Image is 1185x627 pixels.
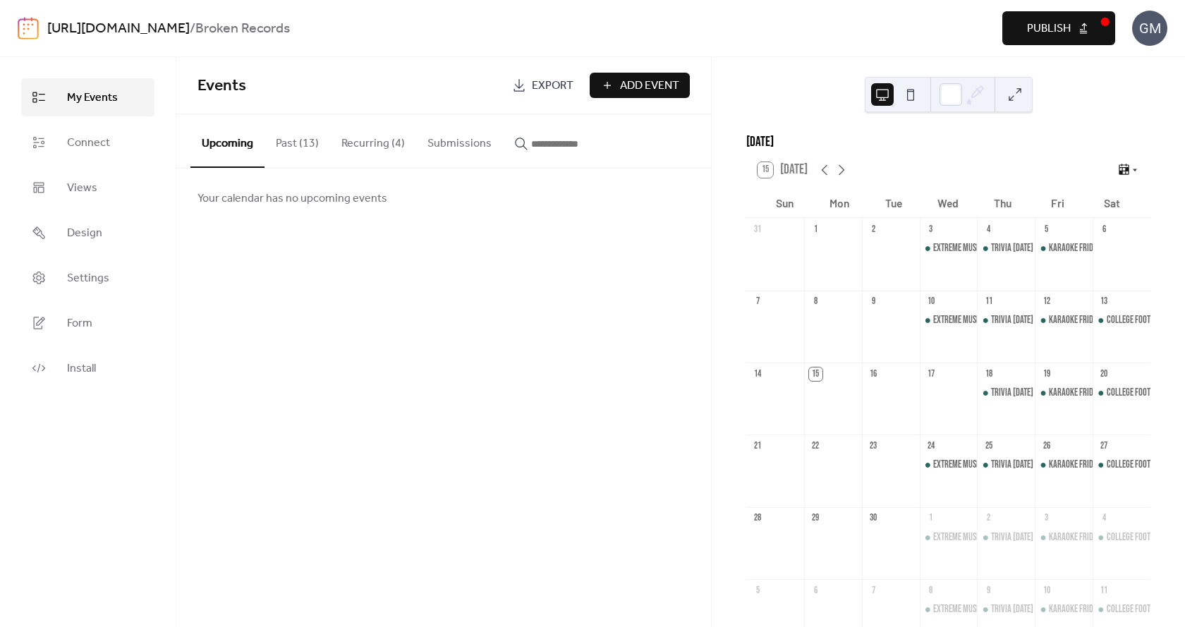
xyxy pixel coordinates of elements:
[933,602,1003,616] div: Extreme Music Bingo
[751,512,764,525] div: 28
[1098,440,1110,453] div: 27
[983,512,995,525] div: 2
[1085,188,1139,218] div: Sat
[920,313,978,327] div: Extreme Music Bingo
[1093,458,1150,472] div: College Football Saturdays
[195,16,290,42] b: Broken Records
[1030,188,1084,218] div: Fri
[809,512,822,525] div: 29
[991,458,1033,472] div: Trivia [DATE]
[758,188,812,218] div: Sun
[1035,386,1093,400] div: Karaoke Fridays
[933,241,1003,255] div: Extreme Music Bingo
[1049,241,1105,255] div: Karaoke Fridays
[18,17,39,39] img: logo
[920,530,978,544] div: Extreme Music Bingo
[812,188,866,218] div: Mon
[977,241,1035,255] div: Trivia Thursday
[991,602,1033,616] div: Trivia [DATE]
[1098,367,1110,380] div: 20
[47,16,190,42] a: [URL][DOMAIN_NAME]
[933,458,1003,472] div: Extreme Music Bingo
[983,223,995,236] div: 4
[1049,602,1105,616] div: Karaoke Fridays
[867,188,921,218] div: Tue
[67,135,110,152] span: Connect
[983,440,995,453] div: 25
[532,78,573,95] span: Export
[920,602,978,616] div: Extreme Music Bingo
[67,180,97,197] span: Views
[1027,20,1071,37] span: Publish
[1093,530,1150,544] div: College Football Saturdays
[977,458,1035,472] div: Trivia Thursday
[67,270,109,287] span: Settings
[867,584,880,597] div: 7
[925,367,937,380] div: 17
[991,530,1033,544] div: Trivia [DATE]
[1035,602,1093,616] div: Karaoke Fridays
[920,241,978,255] div: Extreme Music Bingo
[925,584,937,597] div: 8
[1049,313,1105,327] div: Karaoke Fridays
[1049,458,1105,472] div: Karaoke Fridays
[1040,440,1052,453] div: 26
[925,512,937,525] div: 1
[21,214,154,252] a: Design
[983,367,995,380] div: 18
[809,367,822,380] div: 15
[751,296,764,308] div: 7
[920,458,978,472] div: Extreme Music Bingo
[67,360,96,377] span: Install
[867,512,880,525] div: 30
[67,225,102,242] span: Design
[620,78,679,95] span: Add Event
[925,223,937,236] div: 3
[190,16,195,42] b: /
[977,602,1035,616] div: Trivia Thursday
[976,188,1030,218] div: Thu
[809,584,822,597] div: 6
[983,296,995,308] div: 11
[1098,296,1110,308] div: 13
[921,188,976,218] div: Wed
[1040,584,1052,597] div: 10
[502,73,584,98] a: Export
[933,530,1003,544] div: Extreme Music Bingo
[933,313,1003,327] div: Extreme Music Bingo
[1035,241,1093,255] div: Karaoke Fridays
[1002,11,1115,45] button: Publish
[809,223,822,236] div: 1
[751,223,764,236] div: 31
[867,296,880,308] div: 9
[1098,512,1110,525] div: 4
[21,123,154,162] a: Connect
[1049,386,1105,400] div: Karaoke Fridays
[67,90,118,106] span: My Events
[21,169,154,207] a: Views
[190,114,265,168] button: Upcoming
[1049,530,1105,544] div: Karaoke Fridays
[925,440,937,453] div: 24
[21,78,154,116] a: My Events
[977,386,1035,400] div: Trivia Thursday
[746,133,1150,153] div: [DATE]
[977,313,1035,327] div: Trivia Thursday
[21,304,154,342] a: Form
[1035,530,1093,544] div: Karaoke Fridays
[867,440,880,453] div: 23
[1093,602,1150,616] div: College Football Saturdays
[21,349,154,387] a: Install
[1093,313,1150,327] div: College Football Saturdays
[751,584,764,597] div: 5
[590,73,690,98] button: Add Event
[67,315,92,332] span: Form
[751,440,764,453] div: 21
[1132,11,1167,46] div: GM
[1040,296,1052,308] div: 12
[977,530,1035,544] div: Trivia Thursday
[1040,223,1052,236] div: 5
[991,241,1033,255] div: Trivia [DATE]
[867,367,880,380] div: 16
